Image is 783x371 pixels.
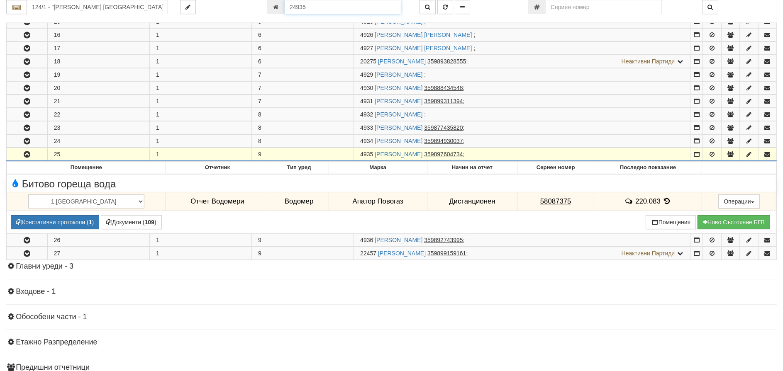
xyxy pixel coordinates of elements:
a: [PERSON_NAME] [375,71,422,78]
span: Партида № [360,124,373,131]
span: 6 [258,58,261,65]
span: Битово гореща вода [9,179,116,189]
td: 25 [47,148,149,161]
tcxspan: Call 359897604734 via 3CX [424,151,463,158]
td: Дистанционен [427,192,517,211]
td: 1 [149,42,251,55]
th: Тип уред [269,162,329,174]
span: Партида № [360,45,373,51]
td: 20 [47,82,149,95]
span: Партида № [360,111,373,118]
h4: Етажно Разпределение [6,338,777,347]
td: Апатор Повогаз [329,192,427,211]
td: 26 [47,234,149,247]
a: [PERSON_NAME] [375,138,422,144]
button: Помещения [646,215,696,229]
button: Документи (109) [101,215,162,229]
th: Марка [329,162,427,174]
h4: Главни уреди - 3 [6,262,777,271]
td: 1 [149,234,251,247]
td: ; [354,95,690,108]
td: ; [354,82,690,95]
td: 19 [47,68,149,81]
td: Водомер [269,192,329,211]
td: 1 [149,135,251,148]
button: Констативни протоколи (1) [11,215,99,229]
a: [PERSON_NAME] [378,58,426,65]
tcxspan: Call 359888434548 via 3CX [424,85,463,91]
td: 1 [149,82,251,95]
tcxspan: Call 359893828555 via 3CX [427,58,466,65]
h4: Обособени части - 1 [6,313,777,321]
td: ; [354,55,690,68]
span: История на забележките [624,197,635,205]
td: ; [354,148,690,161]
span: 9 [258,250,261,257]
span: 8 [258,138,261,144]
td: ; [354,29,690,41]
tcxspan: Call 359877435820 via 3CX [424,124,463,131]
th: Отчетник [166,162,269,174]
span: 7 [258,98,261,104]
h4: Входове - 1 [6,288,777,296]
span: История на показанията [663,197,672,205]
td: 18 [47,55,149,68]
span: 7 [258,71,261,78]
th: Сериен номер [517,162,594,174]
td: 17 [47,42,149,55]
a: [PERSON_NAME] [375,151,422,158]
tcxspan: Call 58087375 via 3CX [540,197,571,205]
button: Операции [718,194,760,209]
span: Партида № [360,85,373,91]
span: 7 [258,85,261,91]
td: 1 [149,68,251,81]
td: ; [354,234,690,247]
td: 24 [47,135,149,148]
a: [PERSON_NAME] [375,98,422,104]
span: 9 [258,151,261,158]
span: 6 [258,45,261,51]
th: Последно показание [594,162,702,174]
td: ; [354,247,690,260]
span: 8 [258,124,261,131]
span: Партида № [360,138,373,144]
td: 1 [149,95,251,108]
span: Отчет Водомери [190,197,244,205]
span: Партида № [360,237,373,243]
td: 22 [47,108,149,121]
span: 6 [258,32,261,38]
th: Помещение [7,162,166,174]
tcxspan: Call 359899311394 via 3CX [424,98,463,104]
td: ; [354,135,690,148]
a: [PERSON_NAME] [375,85,422,91]
span: Неактивни Партиди [622,250,675,257]
td: ; [354,68,690,81]
td: ; [354,42,690,55]
span: 8 [258,111,261,118]
span: Партида № [360,32,373,38]
a: [PERSON_NAME] [375,124,422,131]
a: [PERSON_NAME] [375,111,422,118]
span: Неактивни Партиди [622,58,675,65]
tcxspan: Call 359892743995 via 3CX [424,237,463,243]
b: 1 [89,219,92,226]
span: 220.083 [635,197,661,205]
th: Начин на отчет [427,162,517,174]
td: 1 [149,55,251,68]
td: ; [354,121,690,134]
span: Партида № [360,98,373,104]
a: [PERSON_NAME] [PERSON_NAME] [375,45,472,51]
td: 1 [149,148,251,161]
td: 27 [47,247,149,260]
td: 1 [149,247,251,260]
td: 1 [149,108,251,121]
td: 1 [149,29,251,41]
td: ; [354,108,690,121]
span: Партида № [360,58,376,65]
td: 16 [47,29,149,41]
span: Партида № [360,71,373,78]
tcxspan: Call 359899159161 via 3CX [427,250,466,257]
span: Партида № [360,250,376,257]
button: Новo Състояние БГВ [698,215,770,229]
a: [PERSON_NAME] [PERSON_NAME] [375,32,472,38]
